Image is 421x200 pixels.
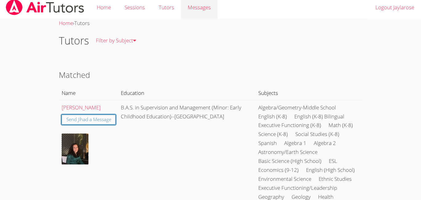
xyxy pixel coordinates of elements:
[258,130,288,139] li: Science (K-8)
[74,19,90,27] span: Tutors
[319,175,352,184] li: Ethnic Studies
[258,112,287,121] li: English (K-8)
[258,121,321,130] li: Executive Functioning (K-8)
[118,86,255,100] th: Education
[258,157,321,166] li: Basic Science (High School)
[59,33,89,49] h1: Tutors
[62,104,100,111] a: [PERSON_NAME]
[314,139,336,148] li: Algebra 2
[258,175,311,184] li: Environmental Science
[258,184,337,193] li: Executive Functioning/Leadership
[258,103,336,112] li: Algebra/Geometry-Middle School
[284,139,306,148] li: Algebra 1
[62,134,88,164] img: avatar.png
[59,69,362,81] h2: Matched
[294,112,344,121] li: English (K-8) Bilingual
[329,157,337,166] li: ESL
[258,166,299,175] li: Economics (9-12)
[59,86,118,100] th: Name
[89,29,143,52] a: Filter by Subject
[255,86,362,100] th: Subjects
[188,4,211,11] span: Messages
[306,166,355,175] li: English (High School)
[258,139,277,148] li: Spanish
[295,130,339,139] li: Social Studies (K-8)
[59,19,73,27] a: Home
[258,148,317,157] li: Astronomy/Earth Science
[59,19,362,28] div: ›
[329,121,353,130] li: Math (K-8)
[62,115,116,125] a: Send Jihad a Message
